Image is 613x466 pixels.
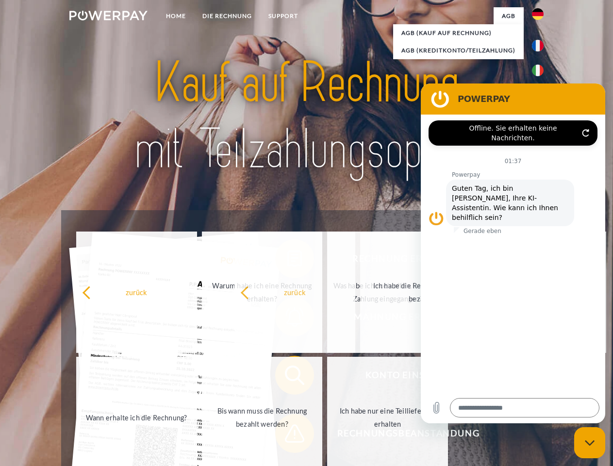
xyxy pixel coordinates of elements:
a: Home [158,7,194,25]
div: Warum habe ich eine Rechnung erhalten? [208,279,317,305]
img: logo-powerpay-white.svg [69,11,148,20]
a: AGB (Kreditkonto/Teilzahlung) [393,42,524,59]
img: de [532,8,544,20]
img: it [532,65,544,76]
img: fr [532,40,544,51]
a: SUPPORT [260,7,306,25]
iframe: Messaging-Fenster [421,83,605,423]
iframe: Schaltfläche zum Öffnen des Messaging-Fensters; Konversation läuft [574,427,605,458]
div: Wann erhalte ich die Rechnung? [82,411,191,424]
div: zurück [240,285,349,299]
img: title-powerpay_de.svg [93,47,520,186]
div: zurück [82,285,191,299]
a: agb [494,7,524,25]
div: Bis wann muss die Rechnung bezahlt werden? [208,404,317,431]
a: AGB (Kauf auf Rechnung) [393,24,524,42]
div: Ich habe nur eine Teillieferung erhalten [333,404,442,431]
a: DIE RECHNUNG [194,7,260,25]
div: Ich habe die Rechnung bereits bezahlt [366,279,475,305]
